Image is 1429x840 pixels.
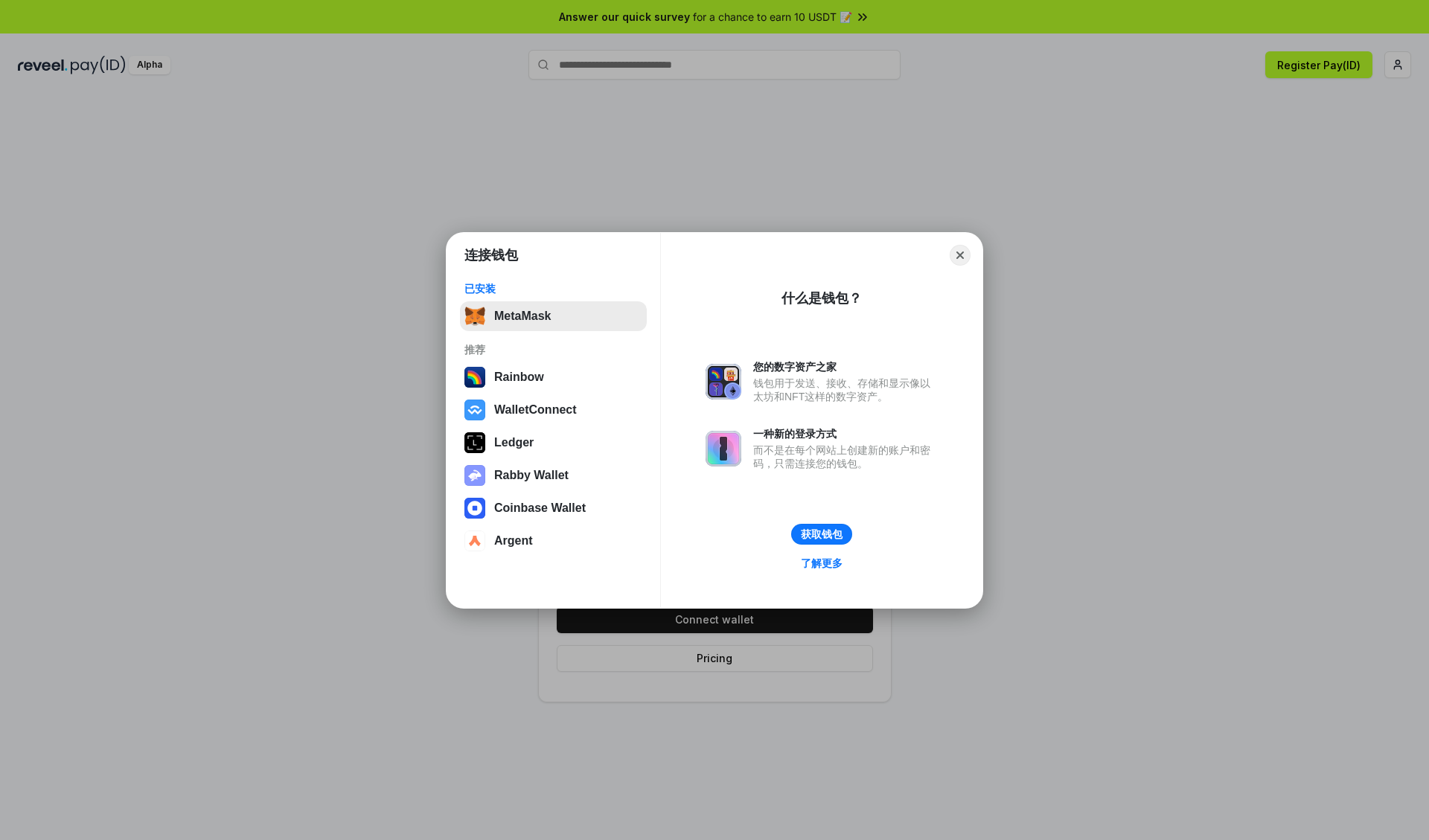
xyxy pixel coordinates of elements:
[464,306,485,327] img: svg+xml,%3Csvg%20fill%3D%22none%22%20height%3D%2233%22%20viewBox%3D%220%200%2035%2033%22%20width%...
[801,528,843,541] div: 获取钱包
[494,403,577,417] div: WalletConnect
[801,557,843,570] div: 了解更多
[494,501,586,515] div: Coinbase Wallet
[464,465,485,486] img: svg+xml,%3Csvg%20xmlns%3D%22http%3A%2F%2Fwww.w3.org%2F2000%2Fsvg%22%20fill%3D%22none%22%20viewBox...
[706,431,741,467] img: svg+xml,%3Csvg%20xmlns%3D%22http%3A%2F%2Fwww.w3.org%2F2000%2Fsvg%22%20fill%3D%22none%22%20viewBox...
[494,469,569,482] div: Rabby Wallet
[494,436,534,449] div: Ledger
[460,428,647,458] button: Ledger
[494,310,551,323] div: MetaMask
[464,343,642,356] div: 推荐
[464,246,518,264] h1: 连接钱包
[791,524,852,545] button: 获取钱包
[494,534,533,548] div: Argent
[781,289,862,307] div: 什么是钱包？
[464,530,485,551] img: svg+xml,%3Csvg%20width%3D%2228%22%20height%3D%2228%22%20viewBox%3D%220%200%2028%2028%22%20fill%3D...
[464,498,485,519] img: svg+xml,%3Csvg%20width%3D%2228%22%20height%3D%2228%22%20viewBox%3D%220%200%2028%2028%22%20fill%3D...
[792,554,851,573] a: 了解更多
[460,493,647,523] button: Coinbase Wallet
[706,364,741,400] img: svg+xml,%3Csvg%20xmlns%3D%22http%3A%2F%2Fwww.w3.org%2F2000%2Fsvg%22%20fill%3D%22none%22%20viewBox...
[753,360,938,373] div: 您的数字资产之家
[464,367,485,388] img: svg+xml,%3Csvg%20width%3D%22120%22%20height%3D%22120%22%20viewBox%3D%220%200%20120%20120%22%20fil...
[460,301,647,331] button: MetaMask
[464,432,485,453] img: svg+xml,%3Csvg%20xmlns%3D%22http%3A%2F%2Fwww.w3.org%2F2000%2Fsvg%22%20width%3D%2228%22%20height%3...
[753,427,938,440] div: 一种新的登录方式
[460,526,647,556] button: Argent
[753,376,938,403] div: 钱包用于发送、接收、存储和显示像以太坊和NFT这样的数字资产。
[494,371,544,384] div: Rainbow
[460,395,647,425] button: WalletConnect
[464,400,485,420] img: svg+xml,%3Csvg%20width%3D%2228%22%20height%3D%2228%22%20viewBox%3D%220%200%2028%2028%22%20fill%3D...
[950,245,971,266] button: Close
[460,362,647,392] button: Rainbow
[753,443,938,470] div: 而不是在每个网站上创建新的账户和密码，只需连接您的钱包。
[464,282,642,295] div: 已安装
[460,461,647,490] button: Rabby Wallet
